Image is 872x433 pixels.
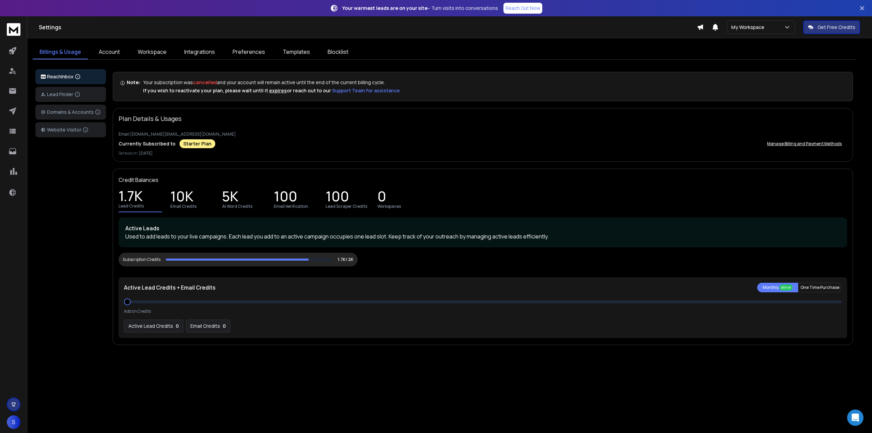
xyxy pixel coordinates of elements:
[326,193,349,202] p: 100
[143,87,400,94] p: If you wish to reactivate your plan, please wait until it or reach out to our
[41,75,46,79] img: logo
[131,45,173,59] a: Workspace
[276,45,317,59] a: Templates
[177,45,222,59] a: Integrations
[119,114,182,123] p: Plan Details & Usages
[226,45,272,59] a: Preferences
[377,204,401,209] p: Workspaces
[127,79,140,86] p: Note:
[847,409,863,426] div: Open Intercom Messenger
[143,79,400,86] p: Your subscription was and your account will remain active until the end of the current billing cy...
[762,137,847,151] button: Manage Billing and Payment Methods
[269,87,287,94] span: expires
[503,3,542,14] a: Reach Out Now
[139,150,153,156] span: [DATE]
[124,309,151,314] p: Add on Credits
[124,283,216,292] p: Active Lead Credits + Email Credits
[803,20,860,34] button: Get Free Credits
[222,193,238,202] p: 5K
[342,5,498,12] p: – Turn visits into conversations
[326,204,367,209] p: Lead Scraper Credits
[7,415,20,429] button: S
[39,23,697,31] h1: Settings
[92,45,127,59] a: Account
[779,284,793,291] div: 20% off
[119,151,847,156] p: Renews on:
[505,5,540,12] p: Reach Out Now
[798,283,842,292] button: One Time Purchase
[35,105,106,120] button: Domains & Accounts
[33,45,88,59] a: Billings & Usage
[35,87,106,102] button: Lead Finder
[119,176,158,184] p: Credit Balances
[119,203,144,209] p: Lead Credits
[170,204,197,209] p: Email Credits
[180,139,215,148] div: Starter Plan
[342,5,427,11] strong: Your warmest leads are on your site
[222,204,252,209] p: AI Word Credits
[7,23,20,36] img: logo
[35,122,106,137] button: Website Visitor
[128,323,173,329] p: Active Lead Credits
[176,323,179,329] p: 0
[125,232,840,241] p: Used to add leads to your live campaigns. Each lead you add to an active campaign occupies one le...
[757,283,798,292] button: Monthly 20% off
[338,257,354,262] p: 1.7K/ 2K
[193,79,217,86] span: cancelled
[767,141,842,146] p: Manage Billing and Payment Methods
[35,69,106,84] button: ReachInbox
[119,140,175,147] p: Currently Subscribed to
[274,204,308,209] p: Email Verification
[377,193,386,202] p: 0
[321,45,355,59] a: Blocklist
[332,87,400,94] button: Support Team for assistance
[123,257,160,262] div: Subscription Credits
[731,24,767,31] p: My Workspace
[170,193,193,202] p: 10K
[119,132,847,137] p: Email: [DOMAIN_NAME][EMAIL_ADDRESS][DOMAIN_NAME]
[125,224,840,232] p: Active Leads
[190,323,220,329] p: Email Credits
[274,193,297,202] p: 100
[817,24,855,31] p: Get Free Credits
[119,192,143,202] p: 1.7K
[223,323,226,329] p: 0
